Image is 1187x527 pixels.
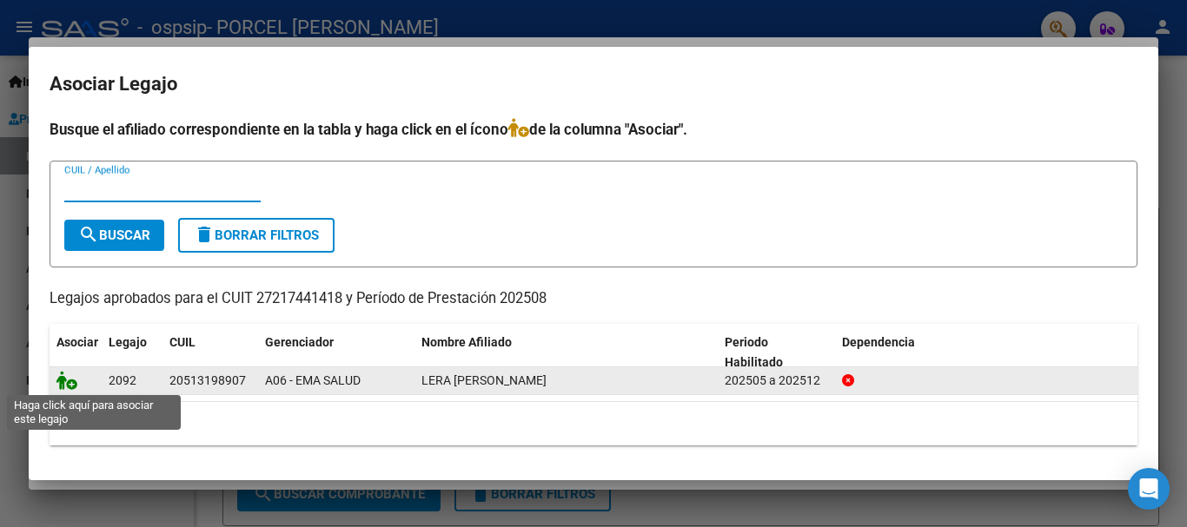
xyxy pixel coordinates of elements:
[194,227,319,243] span: Borrar Filtros
[78,227,150,243] span: Buscar
[102,324,162,381] datatable-header-cell: Legajo
[178,218,335,253] button: Borrar Filtros
[421,373,547,387] span: LERA EMILIANO EZEQUIEL
[718,324,835,381] datatable-header-cell: Periodo Habilitado
[50,68,1137,101] h2: Asociar Legajo
[265,335,334,349] span: Gerenciador
[842,335,915,349] span: Dependencia
[194,224,215,245] mat-icon: delete
[162,324,258,381] datatable-header-cell: CUIL
[414,324,718,381] datatable-header-cell: Nombre Afiliado
[50,324,102,381] datatable-header-cell: Asociar
[50,402,1137,445] div: 1 registros
[169,335,196,349] span: CUIL
[1128,468,1170,510] div: Open Intercom Messenger
[50,288,1137,310] p: Legajos aprobados para el CUIT 27217441418 y Período de Prestación 202508
[725,335,783,369] span: Periodo Habilitado
[258,324,414,381] datatable-header-cell: Gerenciador
[109,335,147,349] span: Legajo
[78,224,99,245] mat-icon: search
[421,335,512,349] span: Nombre Afiliado
[64,220,164,251] button: Buscar
[56,335,98,349] span: Asociar
[50,118,1137,141] h4: Busque el afiliado correspondiente en la tabla y haga click en el ícono de la columna "Asociar".
[725,371,828,391] div: 202505 a 202512
[109,373,136,387] span: 2092
[169,371,246,391] div: 20513198907
[835,324,1138,381] datatable-header-cell: Dependencia
[265,373,361,387] span: A06 - EMA SALUD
